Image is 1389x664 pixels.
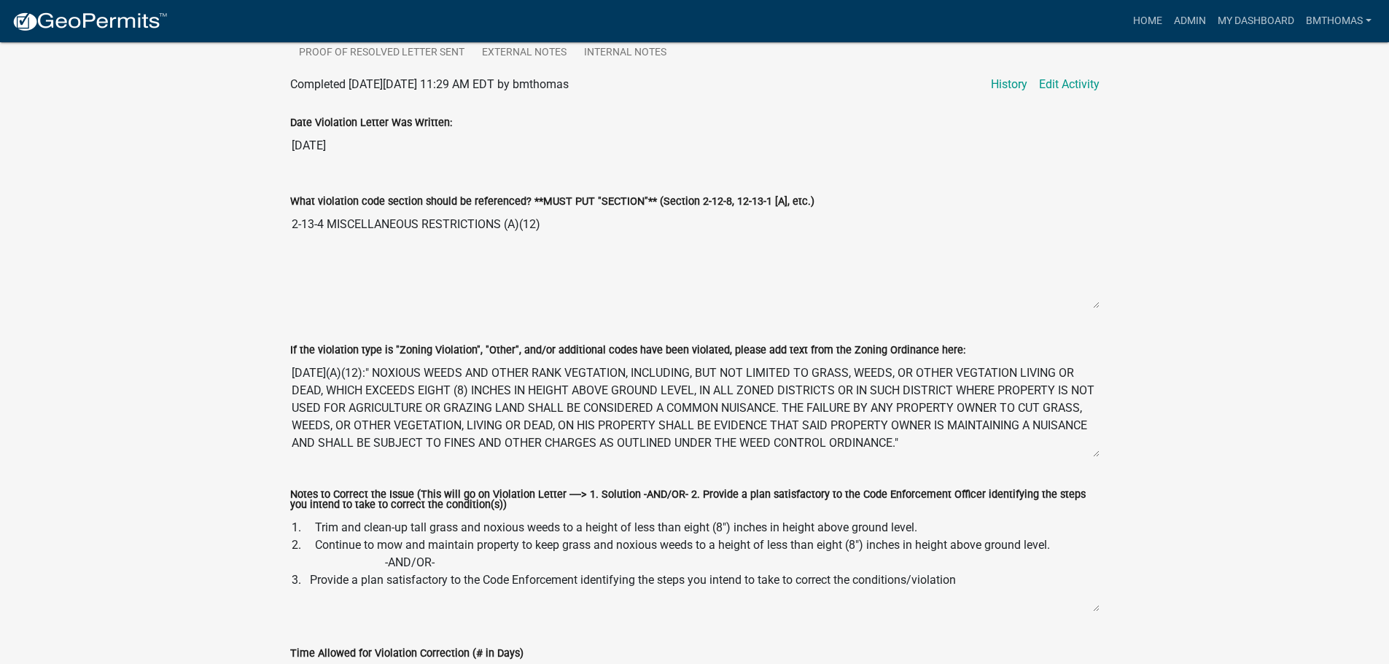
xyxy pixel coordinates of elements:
[290,649,524,659] label: Time Allowed for Violation Correction (# in Days)
[290,345,965,356] label: If the violation type is "Zoning Violation", "Other", and/or additional codes have been violated,...
[1212,7,1300,35] a: My Dashboard
[290,210,1100,309] textarea: 2-13-4 MISCELLANEOUS RESTRICTIONS (A)(12)
[1039,76,1100,93] a: Edit Activity
[290,30,473,77] a: Proof of Resolved Letter Sent
[991,76,1027,93] a: History
[473,30,575,77] a: External Notes
[575,30,675,77] a: Internal Notes
[1168,7,1212,35] a: Admin
[290,490,1100,511] label: Notes to Correct the Issue (This will go on Violation Letter ----> 1. Solution -AND/OR- 2. Provid...
[290,118,452,128] label: Date Violation Letter Was Written:
[1127,7,1168,35] a: Home
[290,513,1100,612] textarea: 1. Trim and clean-up tall grass and noxious weeds to a height of less than eight (8") inches in h...
[290,197,814,207] label: What violation code section should be referenced? **MUST PUT "SECTION"** (Section 2-12-8, 12-13-1...
[1300,7,1377,35] a: bmthomas
[290,77,569,91] span: Completed [DATE][DATE] 11:29 AM EDT by bmthomas
[290,359,1100,458] textarea: [DATE](A)(12):" NOXIOUS WEEDS AND OTHER RANK VEGTATION, INCLUDING, BUT NOT LIMITED TO GRASS, WEED...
